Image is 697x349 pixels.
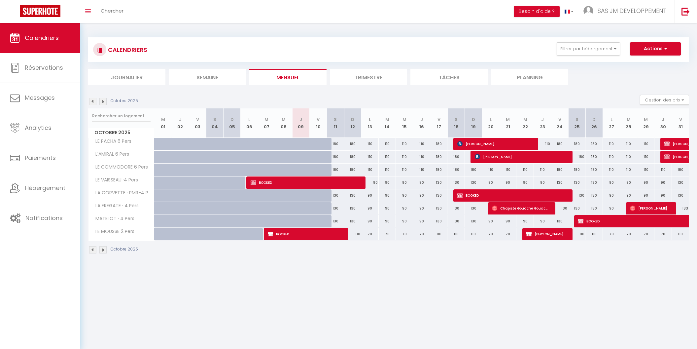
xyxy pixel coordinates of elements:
[610,116,612,123] abbr: L
[679,116,682,123] abbr: V
[630,202,670,214] span: [PERSON_NAME]
[457,189,566,202] span: BOOKED
[603,151,620,163] div: 110
[361,138,378,150] div: 110
[654,108,672,138] th: 30
[264,116,268,123] abbr: M
[89,138,133,145] span: LE PACHA 6 Pers
[637,189,654,202] div: 90
[89,164,150,171] span: LE COMMODORE 6 Pers
[526,228,566,240] span: [PERSON_NAME]
[523,116,527,123] abbr: M
[25,154,56,162] span: Paiements
[592,116,596,123] abbr: D
[361,151,378,163] div: 110
[514,6,560,17] button: Besoin d'aide ?
[620,176,637,189] div: 90
[292,108,309,138] th: 09
[603,138,620,150] div: 110
[413,108,430,138] th: 16
[482,164,499,176] div: 110
[155,108,172,138] th: 01
[447,215,465,227] div: 130
[249,69,327,85] li: Mensuel
[447,164,465,176] div: 180
[379,189,396,202] div: 90
[101,7,123,14] span: Chercher
[516,108,534,138] th: 22
[179,116,182,123] abbr: J
[25,63,63,72] span: Réservations
[89,189,156,197] span: LA CORVETTE · PMR-4 Pers
[89,215,136,222] span: MATELOT · 4 Pers
[361,215,378,227] div: 90
[465,202,482,214] div: 130
[672,176,689,189] div: 130
[585,164,603,176] div: 180
[662,116,664,123] abbr: J
[447,108,465,138] th: 18
[299,116,302,123] abbr: J
[585,202,603,214] div: 130
[654,176,672,189] div: 90
[430,215,447,227] div: 130
[344,215,361,227] div: 130
[327,189,344,202] div: 130
[89,228,136,235] span: LE MOUSSE 2 Pers
[568,189,585,202] div: 130
[603,164,620,176] div: 110
[402,116,406,123] abbr: M
[534,138,551,150] div: 110
[620,189,637,202] div: 90
[672,189,689,202] div: 130
[327,138,344,150] div: 180
[482,176,499,189] div: 90
[499,108,516,138] th: 21
[206,108,223,138] th: 04
[516,176,534,189] div: 90
[20,5,60,17] img: Super Booking
[490,116,492,123] abbr: L
[396,108,413,138] th: 15
[568,138,585,150] div: 180
[379,176,396,189] div: 90
[465,215,482,227] div: 130
[506,116,510,123] abbr: M
[603,176,620,189] div: 90
[379,164,396,176] div: 110
[361,176,378,189] div: 90
[413,138,430,150] div: 110
[482,215,499,227] div: 90
[447,176,465,189] div: 130
[413,228,430,240] div: 70
[161,116,165,123] abbr: M
[361,108,378,138] th: 13
[437,116,440,123] abbr: V
[534,164,551,176] div: 110
[672,164,689,176] div: 180
[396,151,413,163] div: 110
[603,189,620,202] div: 90
[327,215,344,227] div: 130
[396,164,413,176] div: 110
[568,151,585,163] div: 180
[516,164,534,176] div: 110
[106,42,147,57] h3: CALENDRIERS
[282,116,286,123] abbr: M
[413,176,430,189] div: 90
[447,202,465,214] div: 130
[230,116,234,123] abbr: D
[644,116,648,123] abbr: M
[89,176,140,184] span: LE VAISSEAU ·4 Pers
[172,108,189,138] th: 02
[369,116,371,123] abbr: L
[410,69,488,85] li: Tâches
[334,116,337,123] abbr: S
[620,138,637,150] div: 110
[637,228,654,240] div: 70
[585,151,603,163] div: 180
[430,164,447,176] div: 180
[630,42,681,56] button: Actions
[379,151,396,163] div: 110
[169,69,246,85] li: Semaine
